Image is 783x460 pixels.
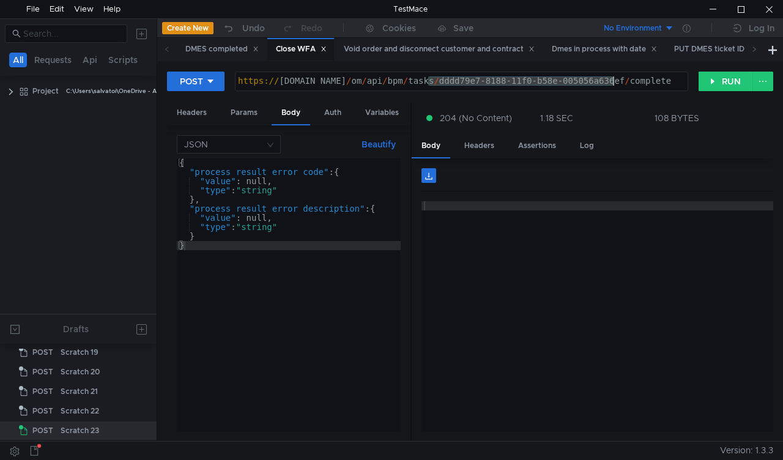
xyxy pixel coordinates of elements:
[61,363,100,381] div: Scratch 20
[66,82,314,100] div: C:\Users\salvatoi\OneDrive - AMDOCS\Backup Folders\Documents\testmace\Project
[344,43,535,56] div: Void order and disconnect customer and contract
[242,21,265,35] div: Undo
[61,402,99,420] div: Scratch 22
[167,102,217,124] div: Headers
[412,135,450,158] div: Body
[32,343,53,362] span: POST
[674,43,755,56] div: PUT DMES ticket ID
[440,111,512,125] span: 204 (No Content)
[105,53,141,67] button: Scripts
[655,113,699,124] div: 108 BYTES
[32,402,53,420] span: POST
[32,363,53,381] span: POST
[749,21,774,35] div: Log In
[382,21,416,35] div: Cookies
[699,72,753,91] button: RUN
[508,135,566,157] div: Assertions
[185,43,259,56] div: DMES completed
[31,53,75,67] button: Requests
[180,75,203,88] div: POST
[273,19,331,37] button: Redo
[32,421,53,440] span: POST
[162,22,213,34] button: Create New
[301,21,322,35] div: Redo
[455,135,504,157] div: Headers
[357,137,401,152] button: Beautify
[552,43,657,56] div: Dmes in process with date
[276,43,327,56] div: Close WFA
[61,343,98,362] div: Scratch 19
[63,322,89,336] div: Drafts
[221,102,267,124] div: Params
[589,18,674,38] button: No Environment
[314,102,351,124] div: Auth
[61,382,98,401] div: Scratch 21
[570,135,604,157] div: Log
[167,72,225,91] button: POST
[213,19,273,37] button: Undo
[79,53,101,67] button: Api
[32,382,53,401] span: POST
[604,23,662,34] div: No Environment
[453,24,473,32] div: Save
[720,442,773,459] span: Version: 1.3.3
[9,53,27,67] button: All
[355,102,409,124] div: Variables
[32,82,59,100] div: Project
[61,421,99,440] div: Scratch 23
[272,102,310,125] div: Body
[23,27,120,40] input: Search...
[540,113,573,124] div: 1.18 SEC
